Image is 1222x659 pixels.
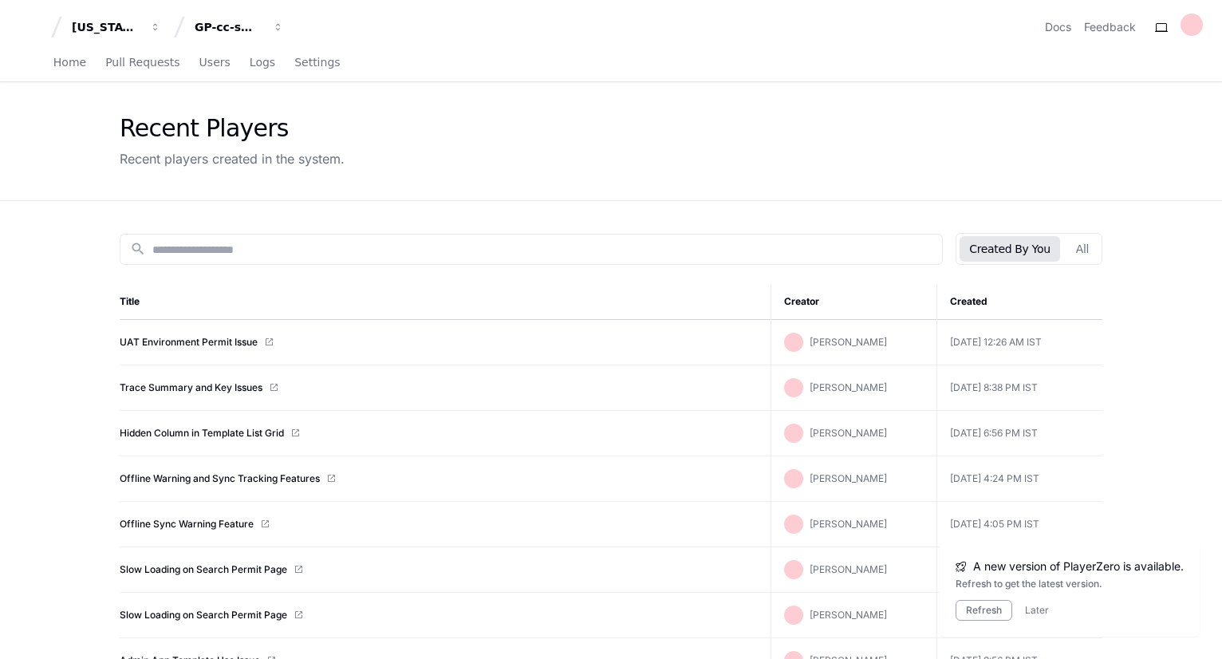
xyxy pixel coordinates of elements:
[1025,604,1049,617] button: Later
[810,336,887,348] span: [PERSON_NAME]
[936,365,1102,411] td: [DATE] 8:38 PM IST
[956,578,1184,590] div: Refresh to get the latest version.
[120,149,345,168] div: Recent players created in the system.
[250,57,275,67] span: Logs
[199,57,231,67] span: Users
[120,518,254,531] a: Offline Sync Warning Feature
[936,547,1102,593] td: [DATE] 3:58 PM IST
[105,45,179,81] a: Pull Requests
[199,45,231,81] a: Users
[936,284,1102,320] th: Created
[810,518,887,530] span: [PERSON_NAME]
[936,593,1102,638] td: [DATE] 3:45 PM IST
[72,19,140,35] div: [US_STATE] Pacific
[53,45,86,81] a: Home
[120,284,771,320] th: Title
[294,57,340,67] span: Settings
[960,236,1059,262] button: Created By You
[105,57,179,67] span: Pull Requests
[120,427,284,440] a: Hidden Column in Template List Grid
[1045,19,1071,35] a: Docs
[195,19,263,35] div: GP-cc-sml-apps
[810,472,887,484] span: [PERSON_NAME]
[120,472,320,485] a: Offline Warning and Sync Tracking Features
[936,320,1102,365] td: [DATE] 12:26 AM IST
[810,609,887,621] span: [PERSON_NAME]
[130,241,146,257] mat-icon: search
[973,558,1184,574] span: A new version of PlayerZero is available.
[936,502,1102,547] td: [DATE] 4:05 PM IST
[936,411,1102,456] td: [DATE] 6:56 PM IST
[810,427,887,439] span: [PERSON_NAME]
[810,381,887,393] span: [PERSON_NAME]
[120,336,258,349] a: UAT Environment Permit Issue
[120,114,345,143] div: Recent Players
[120,381,262,394] a: Trace Summary and Key Issues
[771,284,936,320] th: Creator
[120,609,287,622] a: Slow Loading on Search Permit Page
[1066,236,1098,262] button: All
[956,600,1012,621] button: Refresh
[1084,19,1136,35] button: Feedback
[250,45,275,81] a: Logs
[188,13,290,41] button: GP-cc-sml-apps
[53,57,86,67] span: Home
[120,563,287,576] a: Slow Loading on Search Permit Page
[936,456,1102,502] td: [DATE] 4:24 PM IST
[294,45,340,81] a: Settings
[65,13,168,41] button: [US_STATE] Pacific
[810,563,887,575] span: [PERSON_NAME]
